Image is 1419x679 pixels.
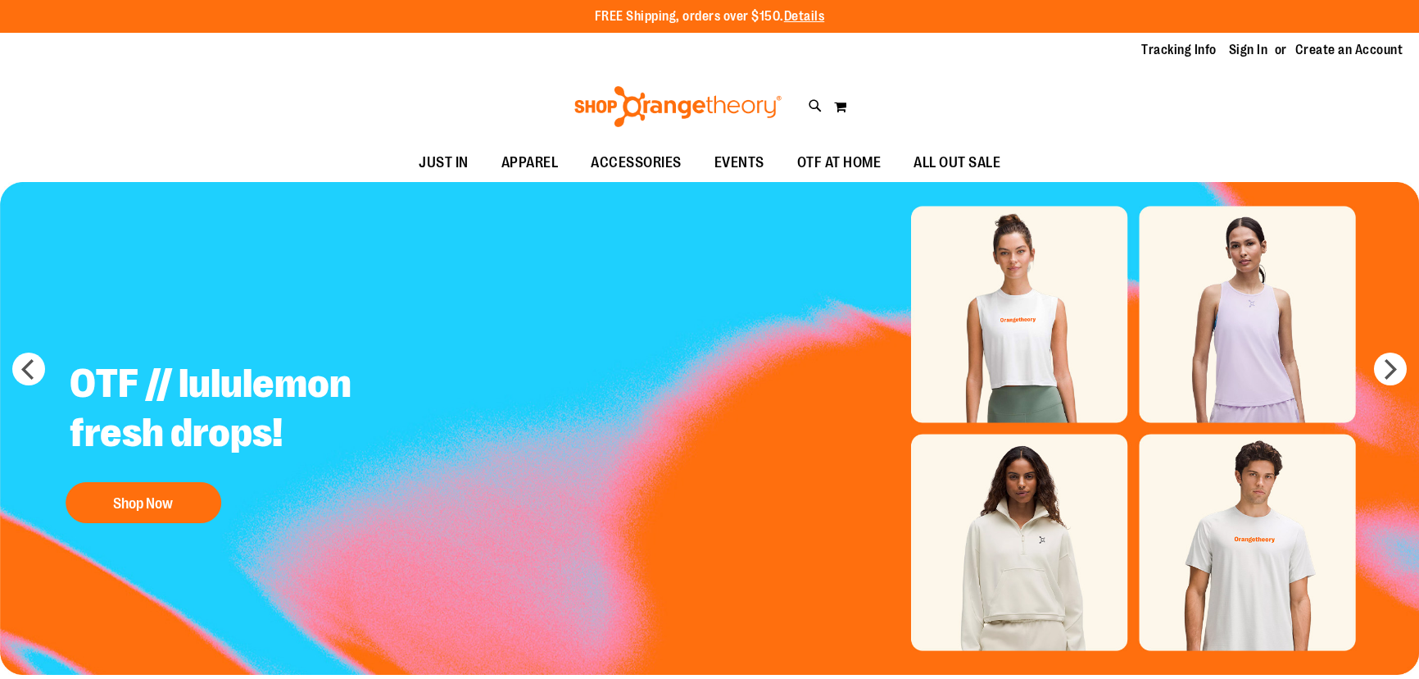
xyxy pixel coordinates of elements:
h2: OTF // lululemon fresh drops! [57,347,465,474]
span: ALL OUT SALE [914,144,1000,181]
span: EVENTS [714,144,764,181]
a: Create an Account [1295,41,1403,59]
span: APPAREL [501,144,559,181]
a: Details [784,9,825,24]
button: prev [12,353,45,385]
button: next [1374,353,1407,385]
img: Shop Orangetheory [572,86,784,127]
button: Shop Now [66,482,221,523]
p: FREE Shipping, orders over $150. [595,7,825,26]
a: OTF // lululemon fresh drops! Shop Now [57,347,465,531]
span: OTF AT HOME [797,144,882,181]
a: Tracking Info [1141,41,1217,59]
a: Sign In [1229,41,1268,59]
span: JUST IN [419,144,469,181]
span: ACCESSORIES [591,144,682,181]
